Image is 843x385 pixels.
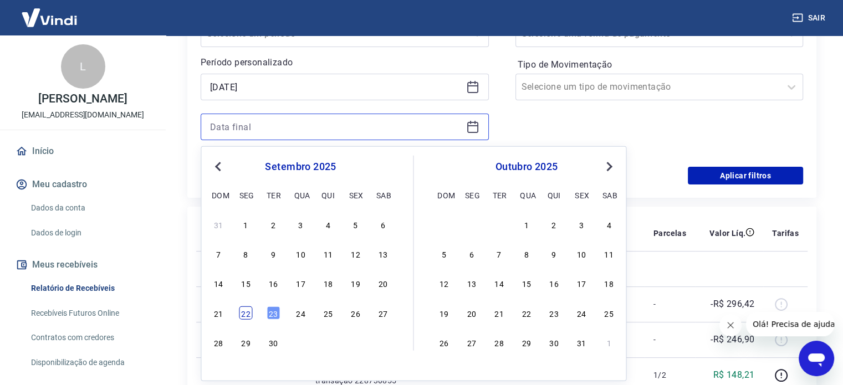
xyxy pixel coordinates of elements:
[210,119,462,135] input: Data final
[492,218,505,231] div: Choose terça-feira, 30 de setembro de 2025
[349,218,362,231] div: Choose sexta-feira, 5 de setembro de 2025
[267,336,280,349] div: Choose terça-feira, 30 de setembro de 2025
[602,247,616,260] div: Choose sábado, 11 de outubro de 2025
[575,276,588,290] div: Choose sexta-feira, 17 de outubro de 2025
[212,218,225,231] div: Choose domingo, 31 de agosto de 2025
[548,276,561,290] div: Choose quinta-feira, 16 de outubro de 2025
[520,336,533,349] div: Choose quarta-feira, 29 de outubro de 2025
[709,228,745,239] p: Valor Líq.
[602,188,616,201] div: sab
[548,336,561,349] div: Choose quinta-feira, 30 de outubro de 2025
[210,216,391,350] div: month 2025-09
[746,312,834,336] iframe: Mensagem da empresa
[465,188,478,201] div: seg
[212,188,225,201] div: dom
[239,188,253,201] div: seg
[294,276,307,290] div: Choose quarta-feira, 17 de setembro de 2025
[212,247,225,260] div: Choose domingo, 7 de setembro de 2025
[437,306,451,319] div: Choose domingo, 19 de outubro de 2025
[376,247,390,260] div: Choose sábado, 13 de setembro de 2025
[294,336,307,349] div: Choose quarta-feira, 1 de outubro de 2025
[376,336,390,349] div: Choose sábado, 4 de outubro de 2025
[492,276,505,290] div: Choose terça-feira, 14 de outubro de 2025
[7,8,93,17] span: Olá! Precisa de ajuda?
[437,336,451,349] div: Choose domingo, 26 de outubro de 2025
[790,8,830,28] button: Sair
[711,297,754,311] p: -R$ 296,42
[349,247,362,260] div: Choose sexta-feira, 12 de setembro de 2025
[602,276,616,290] div: Choose sábado, 18 de outubro de 2025
[27,197,152,219] a: Dados da conta
[653,334,686,345] p: -
[349,188,362,201] div: sex
[267,306,280,319] div: Choose terça-feira, 23 de setembro de 2025
[772,228,799,239] p: Tarifas
[575,218,588,231] div: Choose sexta-feira, 3 de outubro de 2025
[465,218,478,231] div: Choose segunda-feira, 29 de setembro de 2025
[13,1,85,34] img: Vindi
[436,160,617,173] div: outubro 2025
[321,306,335,319] div: Choose quinta-feira, 25 de setembro de 2025
[548,306,561,319] div: Choose quinta-feira, 23 de outubro de 2025
[575,306,588,319] div: Choose sexta-feira, 24 de outubro de 2025
[294,247,307,260] div: Choose quarta-feira, 10 de setembro de 2025
[520,306,533,319] div: Choose quarta-feira, 22 de outubro de 2025
[27,351,152,374] a: Disponibilização de agenda
[436,216,617,350] div: month 2025-10
[520,247,533,260] div: Choose quarta-feira, 8 de outubro de 2025
[520,188,533,201] div: qua
[294,188,307,201] div: qua
[211,160,224,173] button: Previous Month
[27,302,152,325] a: Recebíveis Futuros Online
[376,306,390,319] div: Choose sábado, 27 de setembro de 2025
[520,218,533,231] div: Choose quarta-feira, 1 de outubro de 2025
[602,160,616,173] button: Next Month
[61,44,105,89] div: L
[653,299,686,310] p: -
[294,306,307,319] div: Choose quarta-feira, 24 de setembro de 2025
[376,218,390,231] div: Choose sábado, 6 de setembro de 2025
[376,188,390,201] div: sab
[653,228,686,239] p: Parcelas
[575,247,588,260] div: Choose sexta-feira, 10 de outubro de 2025
[267,247,280,260] div: Choose terça-feira, 9 de setembro de 2025
[239,306,253,319] div: Choose segunda-feira, 22 de setembro de 2025
[602,306,616,319] div: Choose sábado, 25 de outubro de 2025
[239,218,253,231] div: Choose segunda-feira, 1 de setembro de 2025
[465,336,478,349] div: Choose segunda-feira, 27 de outubro de 2025
[201,56,489,69] p: Período personalizado
[212,276,225,290] div: Choose domingo, 14 de setembro de 2025
[437,276,451,290] div: Choose domingo, 12 de outubro de 2025
[267,188,280,201] div: ter
[548,247,561,260] div: Choose quinta-feira, 9 de outubro de 2025
[22,109,144,121] p: [EMAIL_ADDRESS][DOMAIN_NAME]
[713,368,755,382] p: R$ 148,21
[239,247,253,260] div: Choose segunda-feira, 8 de setembro de 2025
[212,336,225,349] div: Choose domingo, 28 de setembro de 2025
[13,172,152,197] button: Meu cadastro
[210,160,391,173] div: setembro 2025
[518,58,801,71] label: Tipo de Movimentação
[294,218,307,231] div: Choose quarta-feira, 3 de setembro de 2025
[349,306,362,319] div: Choose sexta-feira, 26 de setembro de 2025
[492,247,505,260] div: Choose terça-feira, 7 de outubro de 2025
[492,336,505,349] div: Choose terça-feira, 28 de outubro de 2025
[321,336,335,349] div: Choose quinta-feira, 2 de outubro de 2025
[548,218,561,231] div: Choose quinta-feira, 2 de outubro de 2025
[602,336,616,349] div: Choose sábado, 1 de novembro de 2025
[602,218,616,231] div: Choose sábado, 4 de outubro de 2025
[688,167,803,184] button: Aplicar filtros
[349,276,362,290] div: Choose sexta-feira, 19 de setembro de 2025
[437,218,451,231] div: Choose domingo, 28 de setembro de 2025
[520,276,533,290] div: Choose quarta-feira, 15 de outubro de 2025
[210,79,462,95] input: Data inicial
[465,247,478,260] div: Choose segunda-feira, 6 de outubro de 2025
[13,253,152,277] button: Meus recebíveis
[321,276,335,290] div: Choose quinta-feira, 18 de setembro de 2025
[492,188,505,201] div: ter
[27,326,152,349] a: Contratos com credores
[575,188,588,201] div: sex
[38,93,127,105] p: [PERSON_NAME]
[27,277,152,300] a: Relatório de Recebíveis
[239,336,253,349] div: Choose segunda-feira, 29 de setembro de 2025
